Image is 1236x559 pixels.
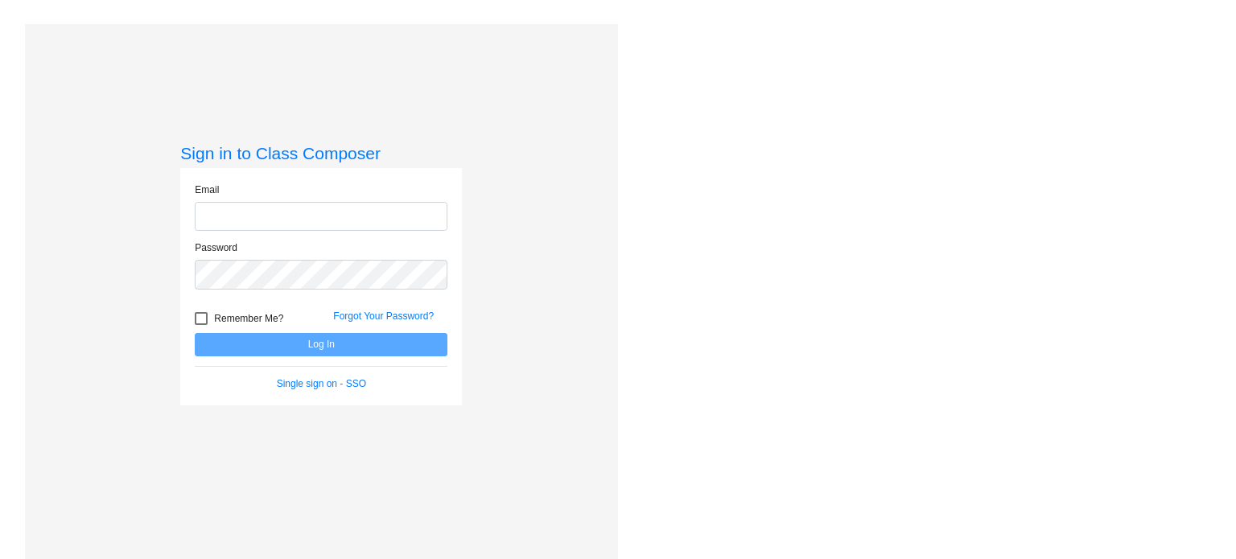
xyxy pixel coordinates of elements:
[333,310,434,322] a: Forgot Your Password?
[195,240,237,255] label: Password
[180,143,462,163] h3: Sign in to Class Composer
[214,309,283,328] span: Remember Me?
[195,183,219,197] label: Email
[195,333,447,356] button: Log In
[277,378,366,389] a: Single sign on - SSO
